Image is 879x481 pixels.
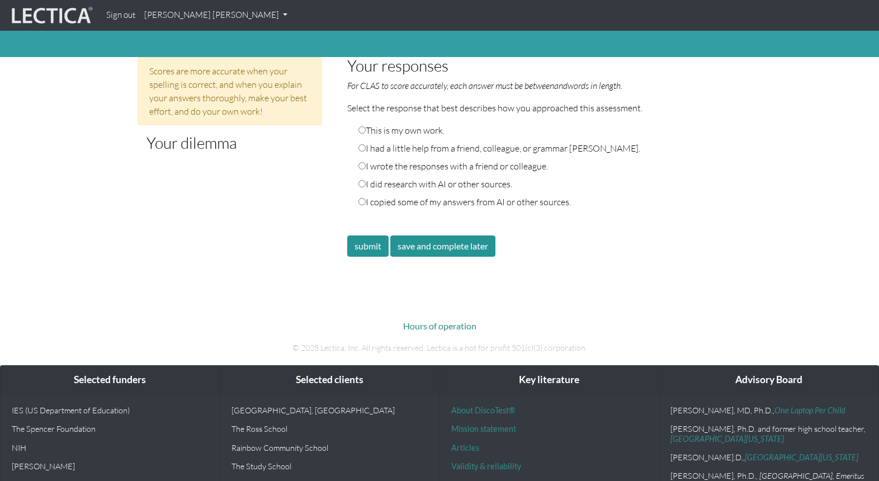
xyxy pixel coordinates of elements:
[745,452,858,462] a: [GEOGRAPHIC_DATA][US_STATE]
[347,57,716,74] h3: Your responses
[451,461,521,471] a: Validity & reliability
[670,434,784,444] a: [GEOGRAPHIC_DATA][US_STATE]
[146,134,313,152] h3: Your dilemma
[659,366,878,394] div: Advisory Board
[358,144,366,152] input: I had a little help from a friend, colleague, or grammar [PERSON_NAME].
[451,405,515,415] a: About DiscoTest®
[129,342,750,354] p: © 2025 Lectica, Inc. All rights reserved. Lectica is a not for profit 501(c)(3) corporation.
[358,142,640,155] label: I had a little help from a friend, colleague, or grammar [PERSON_NAME].
[358,195,571,209] label: I copied some of my answers from AI or other sources.
[451,424,516,433] a: Mission statement
[347,80,622,91] em: For CLAS to score accurately, each answer must be between and words in length.
[138,57,322,125] div: Scores are more accurate when your spelling is correct, and when you explain your answers thoroug...
[440,366,659,394] div: Key literature
[358,198,366,205] input: I copied some of my answers from AI or other sources.
[670,471,867,480] p: [PERSON_NAME], Ph.D.
[358,124,445,137] label: This is my own work.
[390,235,495,257] button: save and complete later
[1,366,220,394] div: Selected funders
[12,443,209,452] p: NIH
[231,405,428,415] p: [GEOGRAPHIC_DATA], [GEOGRAPHIC_DATA]
[358,177,512,191] label: I did research with AI or other sources.
[358,180,366,187] input: I did research with AI or other sources.
[12,461,209,471] p: [PERSON_NAME]
[12,424,209,433] p: The Spencer Foundation
[231,461,428,471] p: The Study School
[774,405,845,415] a: One Laptop Per Child
[403,320,476,331] a: Hours of operation
[358,162,366,169] input: I wrote the responses with a friend or colleague.
[451,443,479,452] a: Articles
[231,424,428,433] p: The Ross School
[12,405,209,415] p: IES (US Department of Education)
[347,235,389,257] button: submit
[102,4,140,26] a: Sign out
[670,424,867,444] p: [PERSON_NAME], Ph.D. and former high school teacher,
[347,101,716,115] p: Select the response that best describes how you approached this assessment.
[140,4,292,26] a: [PERSON_NAME] [PERSON_NAME]
[220,366,439,394] div: Selected clients
[756,471,864,480] em: , [GEOGRAPHIC_DATA], Emeritus
[231,443,428,452] p: Rainbow Community School
[358,159,548,173] label: I wrote the responses with a friend or colleague.
[670,405,867,415] p: [PERSON_NAME], MD, Ph.D.,
[670,452,867,462] p: [PERSON_NAME].D.,
[9,5,93,26] img: lecticalive
[358,126,366,134] input: This is my own work.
